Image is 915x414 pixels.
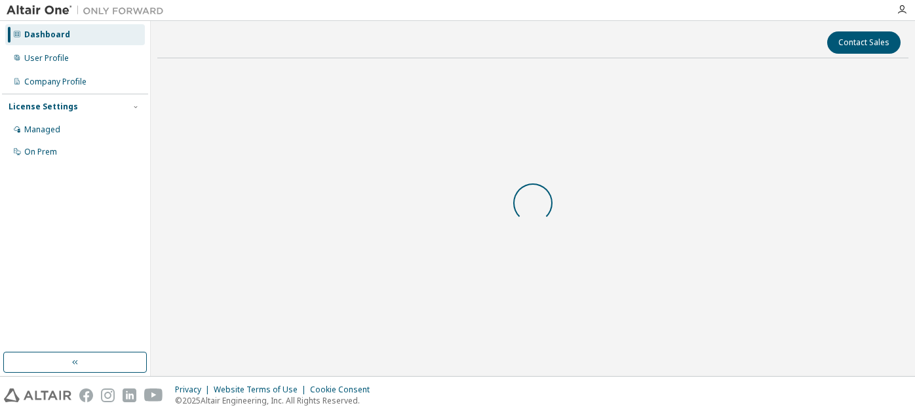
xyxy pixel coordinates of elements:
[24,77,87,87] div: Company Profile
[7,4,170,17] img: Altair One
[827,31,901,54] button: Contact Sales
[9,102,78,112] div: License Settings
[101,388,115,402] img: instagram.svg
[79,388,93,402] img: facebook.svg
[144,388,163,402] img: youtube.svg
[175,385,214,395] div: Privacy
[310,385,378,395] div: Cookie Consent
[214,385,310,395] div: Website Terms of Use
[24,53,69,64] div: User Profile
[24,29,70,40] div: Dashboard
[24,124,60,135] div: Managed
[123,388,136,402] img: linkedin.svg
[4,388,71,402] img: altair_logo.svg
[24,147,57,157] div: On Prem
[175,395,378,406] p: © 2025 Altair Engineering, Inc. All Rights Reserved.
